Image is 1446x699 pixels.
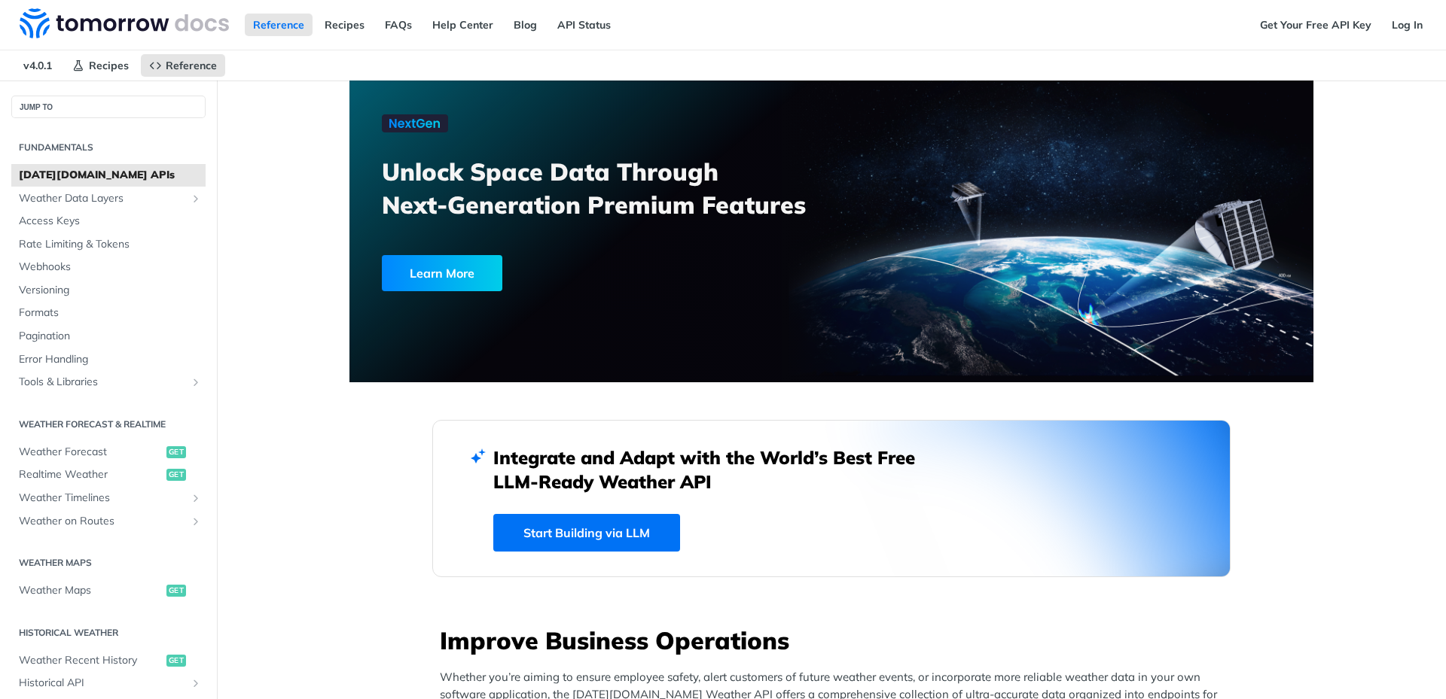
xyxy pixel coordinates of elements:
a: Versioning [11,279,206,302]
button: Show subpages for Weather Data Layers [190,193,202,205]
span: Versioning [19,283,202,298]
span: Realtime Weather [19,467,163,482]
a: Realtime Weatherget [11,463,206,486]
a: [DATE][DOMAIN_NAME] APIs [11,164,206,187]
a: Weather Forecastget [11,441,206,463]
a: Recipes [64,54,137,77]
a: Error Handling [11,348,206,371]
a: Start Building via LLM [493,514,680,552]
a: Rate Limiting & Tokens [11,233,206,256]
span: Weather Timelines [19,491,186,506]
a: Tools & LibrariesShow subpages for Tools & Libraries [11,371,206,394]
a: Help Center [424,14,502,36]
a: Formats [11,302,206,324]
h2: Weather Forecast & realtime [11,418,206,431]
div: Learn More [382,255,502,291]
a: Weather on RoutesShow subpages for Weather on Routes [11,510,206,533]
span: Weather Data Layers [19,191,186,206]
a: Blog [505,14,545,36]
span: Access Keys [19,214,202,229]
span: [DATE][DOMAIN_NAME] APIs [19,168,202,183]
a: Log In [1383,14,1431,36]
span: Weather Recent History [19,653,163,668]
span: Historical API [19,676,186,691]
span: get [166,585,186,597]
h2: Weather Maps [11,556,206,570]
button: Show subpages for Weather Timelines [190,492,202,504]
a: Pagination [11,325,206,348]
span: Weather Maps [19,583,163,598]
span: Pagination [19,329,202,344]
a: Reference [245,14,313,36]
a: Weather Mapsget [11,579,206,602]
a: Access Keys [11,210,206,232]
span: get [166,469,186,481]
span: Error Handling [19,352,202,367]
span: Rate Limiting & Tokens [19,237,202,252]
a: Get Your Free API Key [1252,14,1380,36]
a: API Status [549,14,619,36]
span: get [166,446,186,458]
button: Show subpages for Historical API [190,677,202,689]
a: Reference [141,54,225,77]
h2: Historical Weather [11,626,206,640]
span: Webhooks [19,260,202,275]
a: Weather Recent Historyget [11,649,206,672]
span: Formats [19,305,202,321]
a: Recipes [316,14,373,36]
img: Tomorrow.io Weather API Docs [20,8,229,38]
h3: Improve Business Operations [440,624,1231,657]
h3: Unlock Space Data Through Next-Generation Premium Features [382,155,848,221]
button: Show subpages for Weather on Routes [190,515,202,527]
span: Reference [166,59,217,72]
a: Historical APIShow subpages for Historical API [11,672,206,694]
h2: Fundamentals [11,141,206,154]
span: Tools & Libraries [19,375,186,390]
a: Weather TimelinesShow subpages for Weather Timelines [11,487,206,509]
button: JUMP TO [11,96,206,118]
img: NextGen [382,114,448,132]
span: Weather Forecast [19,445,163,460]
button: Show subpages for Tools & Libraries [190,376,202,388]
h2: Integrate and Adapt with the World’s Best Free LLM-Ready Weather API [493,445,938,494]
span: get [166,655,186,667]
a: Learn More [382,255,755,291]
span: Weather on Routes [19,514,186,529]
a: Webhooks [11,256,206,278]
span: Recipes [89,59,129,72]
a: Weather Data LayersShow subpages for Weather Data Layers [11,187,206,210]
a: FAQs [377,14,420,36]
span: v4.0.1 [15,54,60,77]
